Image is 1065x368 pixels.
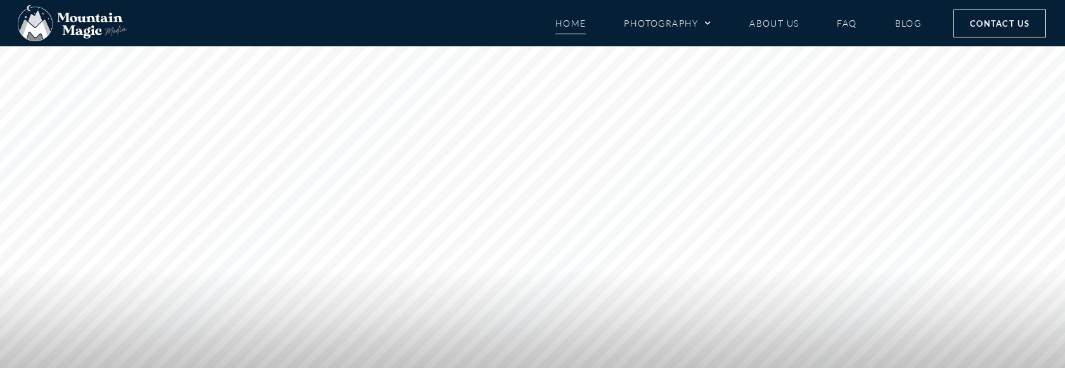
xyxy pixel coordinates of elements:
a: FAQ [837,12,856,34]
span: Contact Us [970,16,1029,30]
a: Home [555,12,586,34]
img: Mountain Magic Media photography logo Crested Butte Photographer [18,5,127,42]
a: Photography [624,12,711,34]
a: Blog [895,12,922,34]
nav: Menu [555,12,922,34]
a: Contact Us [953,10,1046,37]
a: About Us [749,12,799,34]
